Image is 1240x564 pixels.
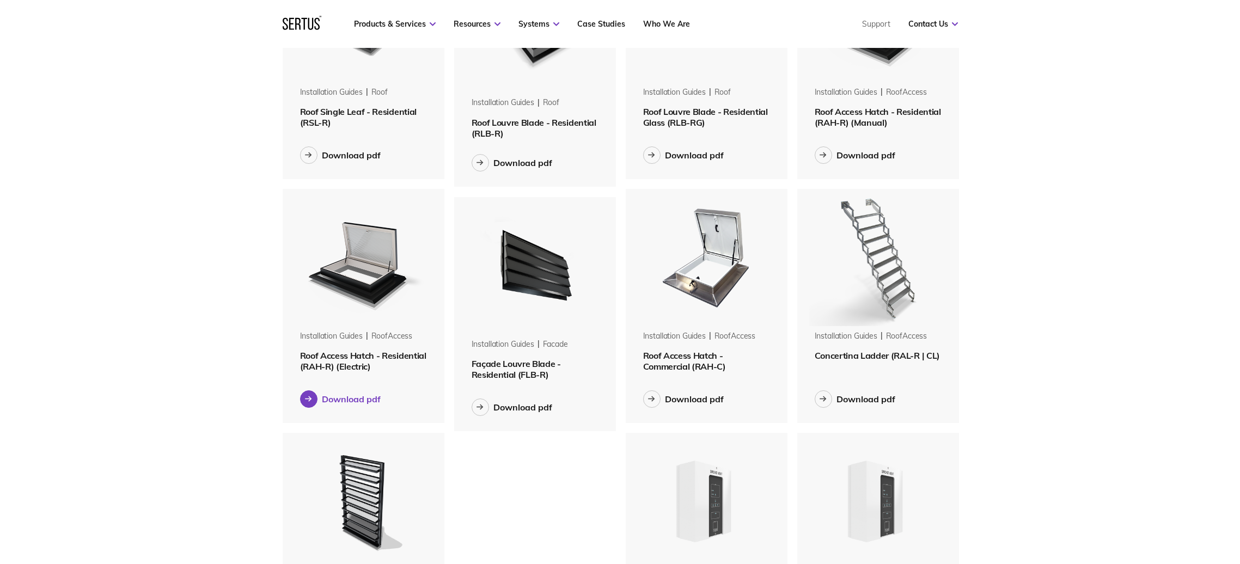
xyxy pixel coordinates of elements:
[577,19,625,29] a: Case Studies
[300,331,363,342] div: Installation Guides
[815,350,940,361] span: Concertina Ladder (RAL-R | CL)
[472,399,552,416] button: Download pdf
[518,19,559,29] a: Systems
[493,402,552,413] div: Download pdf
[300,390,381,408] button: Download pdf
[543,97,559,108] div: roof
[472,117,596,139] span: Roof Louvre Blade - Residential (RLB-R)
[472,339,534,350] div: Installation Guides
[643,87,706,98] div: Installation Guides
[493,157,552,168] div: Download pdf
[643,331,706,342] div: Installation Guides
[472,154,552,171] button: Download pdf
[665,150,724,161] div: Download pdf
[371,331,413,342] div: roofAccess
[815,87,877,98] div: Installation Guides
[815,390,895,408] button: Download pdf
[815,146,895,164] button: Download pdf
[300,87,363,98] div: Installation Guides
[643,350,726,372] span: Roof Access Hatch - Commercial (RAH-C)
[454,19,500,29] a: Resources
[886,331,927,342] div: roofAccess
[665,394,724,404] div: Download pdf
[886,87,927,98] div: roofAccess
[371,87,388,98] div: roof
[836,394,895,404] div: Download pdf
[643,106,768,128] span: Roof Louvre Blade - Residential Glass (RLB-RG)
[714,87,731,98] div: roof
[908,19,958,29] a: Contact Us
[472,97,534,108] div: Installation Guides
[322,150,381,161] div: Download pdf
[643,390,724,408] button: Download pdf
[354,19,436,29] a: Products & Services
[643,19,690,29] a: Who We Are
[714,331,756,342] div: roofAccess
[300,350,426,372] span: Roof Access Hatch - Residential (RAH-R) (Electric)
[815,106,941,128] span: Roof Access Hatch - Residential (RAH-R) (Manual)
[643,146,724,164] button: Download pdf
[472,358,561,380] span: Façade Louvre Blade - Residential (FLB-R)
[1044,438,1240,564] iframe: Chat Widget
[543,339,568,350] div: facade
[300,146,381,164] button: Download pdf
[300,106,417,128] span: Roof Single Leaf - Residential (RSL-R)
[815,331,877,342] div: Installation Guides
[322,394,381,404] div: Download pdf
[836,150,895,161] div: Download pdf
[862,19,890,29] a: Support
